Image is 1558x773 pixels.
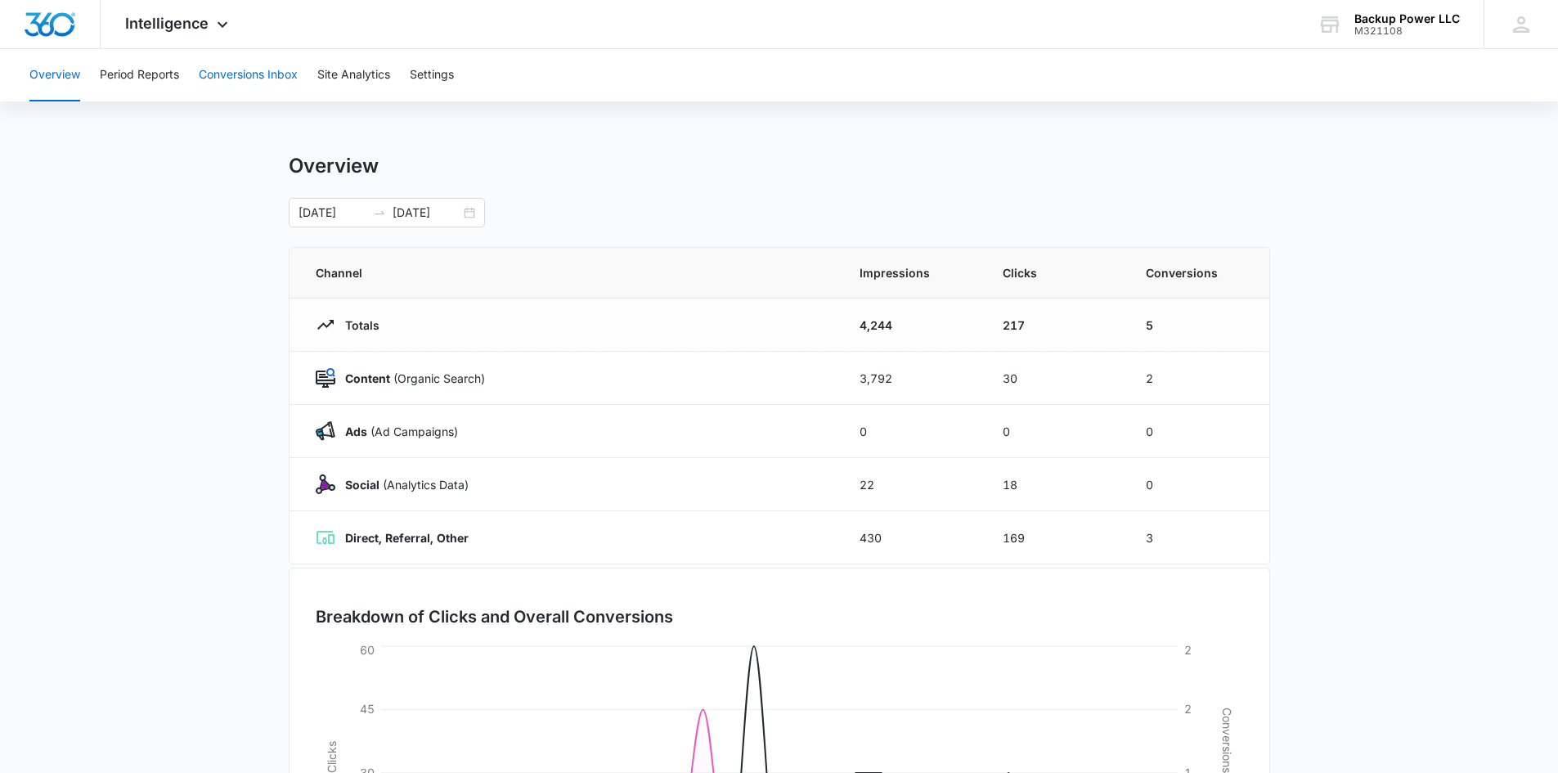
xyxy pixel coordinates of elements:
[299,204,366,222] input: Start date
[1126,405,1269,458] td: 0
[316,474,335,494] img: Social
[29,49,80,101] button: Overview
[335,476,469,493] p: (Analytics Data)
[840,299,983,352] td: 4,244
[1126,511,1269,564] td: 3
[125,15,209,32] span: Intelligence
[983,405,1126,458] td: 0
[983,299,1126,352] td: 217
[1126,352,1269,405] td: 2
[1354,12,1460,25] div: account name
[317,49,390,101] button: Site Analytics
[410,49,454,101] button: Settings
[860,264,963,281] span: Impressions
[360,702,375,716] tspan: 45
[1126,458,1269,511] td: 0
[840,511,983,564] td: 430
[335,317,379,334] p: Totals
[316,604,673,629] h3: Breakdown of Clicks and Overall Conversions
[840,352,983,405] td: 3,792
[1126,299,1269,352] td: 5
[840,405,983,458] td: 0
[335,423,458,440] p: (Ad Campaigns)
[345,371,390,385] strong: Content
[335,370,485,387] p: (Organic Search)
[1184,702,1192,716] tspan: 2
[393,204,460,222] input: End date
[373,206,386,219] span: to
[983,352,1126,405] td: 30
[316,264,820,281] span: Channel
[1220,708,1234,773] tspan: Conversions
[316,421,335,441] img: Ads
[983,511,1126,564] td: 169
[345,425,367,438] strong: Ads
[289,154,379,178] h1: Overview
[199,49,298,101] button: Conversions Inbox
[100,49,179,101] button: Period Reports
[1003,264,1107,281] span: Clicks
[373,206,386,219] span: swap-right
[840,458,983,511] td: 22
[345,531,469,545] strong: Direct, Referral, Other
[1184,643,1192,657] tspan: 2
[1146,264,1243,281] span: Conversions
[324,741,338,773] tspan: Clicks
[316,368,335,388] img: Content
[983,458,1126,511] td: 18
[1354,25,1460,37] div: account id
[360,643,375,657] tspan: 60
[345,478,379,492] strong: Social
